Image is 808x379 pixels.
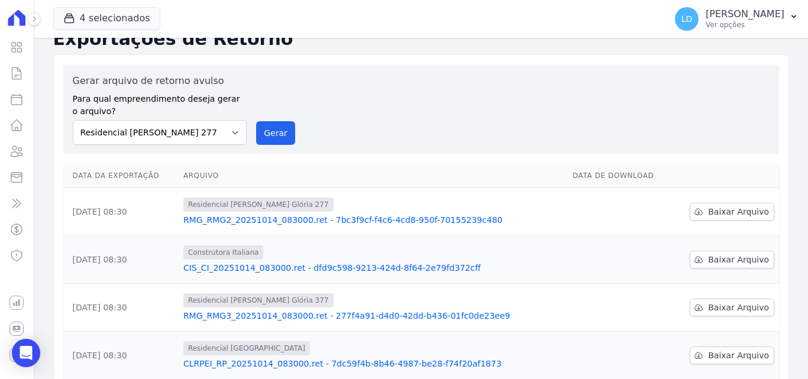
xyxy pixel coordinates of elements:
td: [DATE] 08:30 [63,236,179,284]
button: 4 selecionados [53,7,160,30]
span: Residencial [GEOGRAPHIC_DATA] [183,341,310,355]
h2: Exportações de Retorno [53,28,789,50]
span: Baixar Arquivo [708,302,769,313]
th: Arquivo [179,164,568,188]
span: Residencial [PERSON_NAME] Glória 377 [183,293,334,307]
span: Baixar Arquivo [708,254,769,265]
span: Baixar Arquivo [708,349,769,361]
a: Baixar Arquivo [690,299,774,316]
span: Construtora Italiana [183,245,264,260]
a: CIS_CI_20251014_083000.ret - dfd9c598-9213-424d-8f64-2e79fd372cff [183,262,563,274]
div: Open Intercom Messenger [12,339,40,367]
p: Ver opções [706,20,784,30]
span: Residencial [PERSON_NAME] Glória 277 [183,197,334,212]
th: Data de Download [568,164,671,188]
td: [DATE] 08:30 [63,284,179,332]
a: RMG_RMG2_20251014_083000.ret - 7bc3f9cf-f4c6-4cd8-950f-70155239c480 [183,214,563,226]
th: Data da Exportação [63,164,179,188]
a: Baixar Arquivo [690,251,774,268]
label: Para qual empreendimento deseja gerar o arquivo? [73,88,247,118]
button: LD [PERSON_NAME] Ver opções [665,2,808,35]
a: RMG_RMG3_20251014_083000.ret - 277f4a91-d4d0-42dd-b436-01fc0de23ee9 [183,310,563,322]
span: Baixar Arquivo [708,206,769,218]
a: Baixar Arquivo [690,346,774,364]
span: LD [681,15,693,23]
a: CLRPEI_RP_20251014_083000.ret - 7dc59f4b-8b46-4987-be28-f74f20af1873 [183,358,563,370]
a: Baixar Arquivo [690,203,774,221]
label: Gerar arquivo de retorno avulso [73,74,247,88]
td: [DATE] 08:30 [63,188,179,236]
button: Gerar [256,121,295,145]
p: [PERSON_NAME] [706,8,784,20]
